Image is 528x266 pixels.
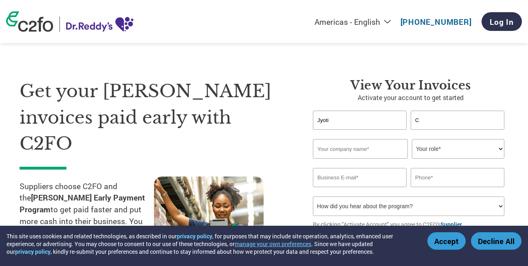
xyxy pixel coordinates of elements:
a: privacy policy [15,248,51,255]
button: Decline All [471,232,521,250]
input: Invalid Email format [313,168,407,187]
h3: View Your Invoices [313,78,508,93]
img: Dr. Reddy’s [66,17,134,32]
select: Title/Role [412,139,504,159]
input: Last Name* [411,111,504,130]
div: Invalid last name or last name is too long [411,131,504,136]
p: Activate your account to get started [313,93,508,102]
p: By clicking "Activate Account" you agree to C2FO's and [313,220,508,237]
input: Phone* [411,168,504,187]
div: Invalid first name or first name is too long [313,131,407,136]
a: Log In [482,12,522,31]
button: Accept [427,232,466,250]
div: Invalid company name or company name is too long [313,159,504,165]
div: Inavlid Email Address [313,188,407,193]
input: First Name* [313,111,407,130]
strong: [PERSON_NAME] Early Payment Program [20,192,145,214]
button: manage your own preferences [235,240,311,248]
img: c2fo logo [6,11,53,32]
input: Your company name* [313,139,408,159]
a: privacy policy [177,232,212,240]
h1: Get your [PERSON_NAME] invoices paid early with C2FO [20,78,288,157]
img: supply chain worker [154,177,264,257]
div: This site uses cookies and related technologies, as described in our , for purposes that may incl... [7,232,416,255]
a: [PHONE_NUMBER] [400,17,472,27]
p: Suppliers choose C2FO and the to get paid faster and put more cash into their business. You selec... [20,181,154,251]
div: Inavlid Phone Number [411,188,504,193]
